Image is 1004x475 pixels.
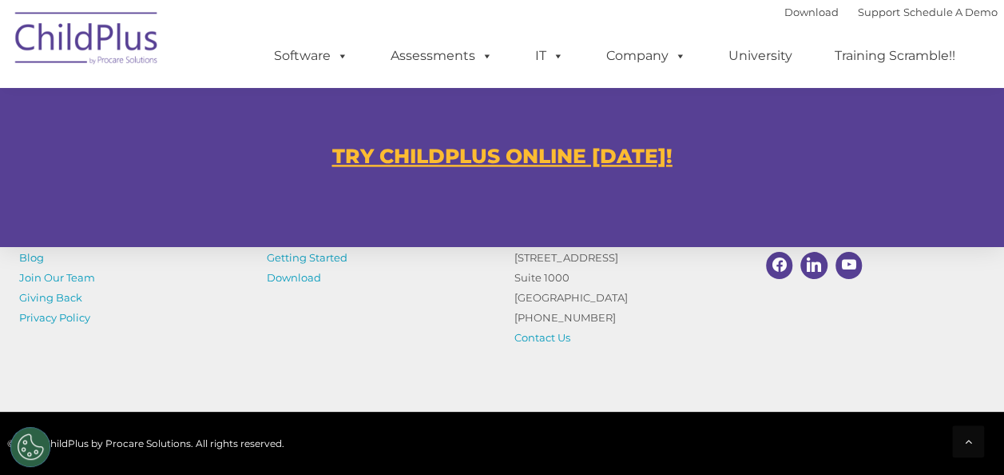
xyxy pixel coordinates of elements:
[258,40,364,72] a: Software
[784,6,998,18] font: |
[590,40,702,72] a: Company
[903,6,998,18] a: Schedule A Demo
[514,248,738,348] p: [STREET_ADDRESS] Suite 1000 [GEOGRAPHIC_DATA] [PHONE_NUMBER]
[19,291,82,304] a: Giving Back
[375,40,509,72] a: Assessments
[858,6,900,18] a: Support
[7,437,284,449] span: © 2025 ChildPlus by Procare Solutions. All rights reserved.
[19,311,90,324] a: Privacy Policy
[514,331,570,344] a: Contact Us
[267,271,321,284] a: Download
[10,427,50,467] button: Cookies Settings
[267,251,347,264] a: Getting Started
[7,1,167,81] img: ChildPlus by Procare Solutions
[19,251,44,264] a: Blog
[712,40,808,72] a: University
[519,40,580,72] a: IT
[762,248,797,283] a: Facebook
[743,302,1004,475] iframe: Chat Widget
[831,248,867,283] a: Youtube
[784,6,839,18] a: Download
[796,248,831,283] a: Linkedin
[19,271,95,284] a: Join Our Team
[819,40,971,72] a: Training Scramble!!
[332,144,673,168] a: TRY CHILDPLUS ONLINE [DATE]!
